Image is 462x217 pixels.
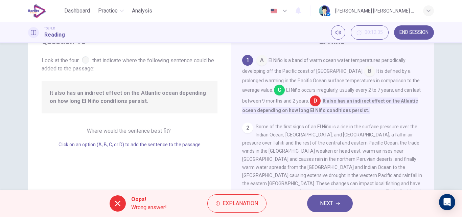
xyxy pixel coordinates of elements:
[242,68,420,93] span: It is defined by a prolonged warming in the Pacific Ocean surface temperatures in comparison to t...
[50,89,209,105] span: It also has an indirect effect on the Atlantic ocean depending on how long El Niño conditions per...
[129,5,155,17] button: Analysis
[439,194,455,210] div: Open Intercom Messenger
[87,128,172,134] span: Where would the sentence best fit?
[319,5,330,16] img: Profile picture
[310,95,321,106] span: D
[242,55,253,66] div: 1
[274,85,285,95] span: C
[242,97,418,114] span: It also has an indirect effect on the Atlantic ocean depending on how long El Niño conditions per...
[62,5,93,17] button: Dashboard
[335,7,415,15] div: [PERSON_NAME] [PERSON_NAME] Toledo
[242,87,421,104] span: El Niño occurs irregularly, usually every 2 to 7 years, and can last between 9 months and 2 years.
[28,4,62,18] a: EduSynch logo
[364,66,375,77] span: B
[131,203,167,212] span: Wrong answer!
[256,55,267,66] span: A
[331,25,345,40] div: Mute
[207,194,267,213] button: Explanation
[44,26,55,31] span: TOEFL®
[98,7,118,15] span: Practice
[223,199,258,208] span: Explanation
[64,7,90,15] span: Dashboard
[242,123,253,133] div: 2
[44,31,65,39] h1: Reading
[270,8,278,14] img: en
[95,5,126,17] button: Practice
[399,30,429,35] span: END SESSION
[242,58,406,74] span: El Niño is a band of warm ocean water temperatures periodically developing off the Pacific coast ...
[131,195,167,203] span: Oops!
[59,142,201,147] span: Click on an option (A, B, C, or D) to add the sentence to the passage
[351,25,389,40] div: Hide
[394,25,434,40] button: END SESSION
[132,7,152,15] span: Analysis
[42,55,217,73] span: Look at the four that indicate where the following sentence could be added to the passage:
[365,30,383,35] span: 00:12:35
[28,4,46,18] img: EduSynch logo
[307,195,353,212] button: NEXT
[242,124,423,202] span: Some of the first signs of an El Niño is a rise in the surface pressure over the Indian Ocean, [G...
[351,25,389,40] button: 00:12:35
[320,199,333,208] span: NEXT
